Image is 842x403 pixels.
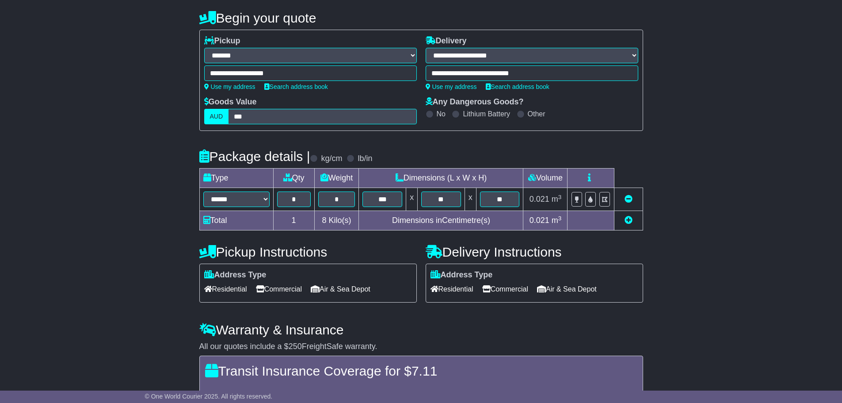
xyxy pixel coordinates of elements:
[314,211,359,230] td: Kilo(s)
[314,169,359,188] td: Weight
[552,195,562,203] span: m
[530,195,549,203] span: 0.021
[264,83,328,90] a: Search address book
[204,97,257,107] label: Goods Value
[204,270,267,280] label: Address Type
[465,188,476,211] td: x
[625,216,632,225] a: Add new item
[199,211,273,230] td: Total
[273,211,314,230] td: 1
[358,154,372,164] label: lb/in
[426,245,643,259] h4: Delivery Instructions
[558,215,562,222] sup: 3
[558,194,562,200] sup: 3
[322,216,326,225] span: 8
[431,282,473,296] span: Residential
[411,364,437,378] span: 7.11
[625,195,632,203] a: Remove this item
[528,110,545,118] label: Other
[204,109,229,124] label: AUD
[199,342,643,352] div: All our quotes include a $ FreightSafe warranty.
[431,270,493,280] label: Address Type
[199,11,643,25] h4: Begin your quote
[437,110,446,118] label: No
[204,36,240,46] label: Pickup
[289,342,302,351] span: 250
[321,154,342,164] label: kg/cm
[486,83,549,90] a: Search address book
[273,169,314,188] td: Qty
[523,169,568,188] td: Volume
[199,322,643,337] h4: Warranty & Insurance
[426,97,524,107] label: Any Dangerous Goods?
[311,282,370,296] span: Air & Sea Depot
[482,282,528,296] span: Commercial
[199,245,417,259] h4: Pickup Instructions
[552,216,562,225] span: m
[204,282,247,296] span: Residential
[204,83,255,90] a: Use my address
[426,36,467,46] label: Delivery
[199,169,273,188] td: Type
[256,282,302,296] span: Commercial
[359,169,523,188] td: Dimensions (L x W x H)
[199,149,310,164] h4: Package details |
[463,110,510,118] label: Lithium Battery
[359,211,523,230] td: Dimensions in Centimetre(s)
[145,393,273,400] span: © One World Courier 2025. All rights reserved.
[426,83,477,90] a: Use my address
[537,282,597,296] span: Air & Sea Depot
[530,216,549,225] span: 0.021
[205,364,637,378] h4: Transit Insurance Coverage for $
[406,188,418,211] td: x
